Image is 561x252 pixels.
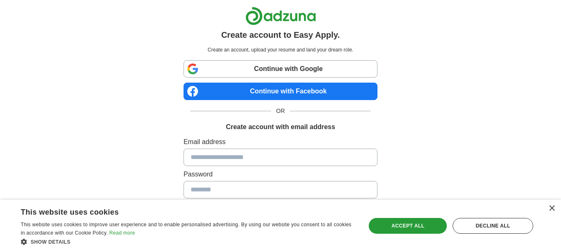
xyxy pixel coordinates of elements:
[226,122,335,132] h1: Create account with email address
[184,169,377,179] label: Password
[31,239,71,245] span: Show details
[369,218,447,234] div: Accept all
[185,46,376,54] p: Create an account, upload your resume and land your dream role.
[453,218,533,234] div: Decline all
[221,29,340,41] h1: Create account to Easy Apply.
[21,222,351,236] span: This website uses cookies to improve user experience and to enable personalised advertising. By u...
[549,206,555,212] div: Close
[184,60,377,78] a: Continue with Google
[245,7,316,25] img: Adzuna logo
[21,205,335,217] div: This website uses cookies
[271,107,290,115] span: OR
[184,83,377,100] a: Continue with Facebook
[109,230,135,236] a: Read more, opens a new window
[184,137,377,147] label: Email address
[21,237,356,246] div: Show details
